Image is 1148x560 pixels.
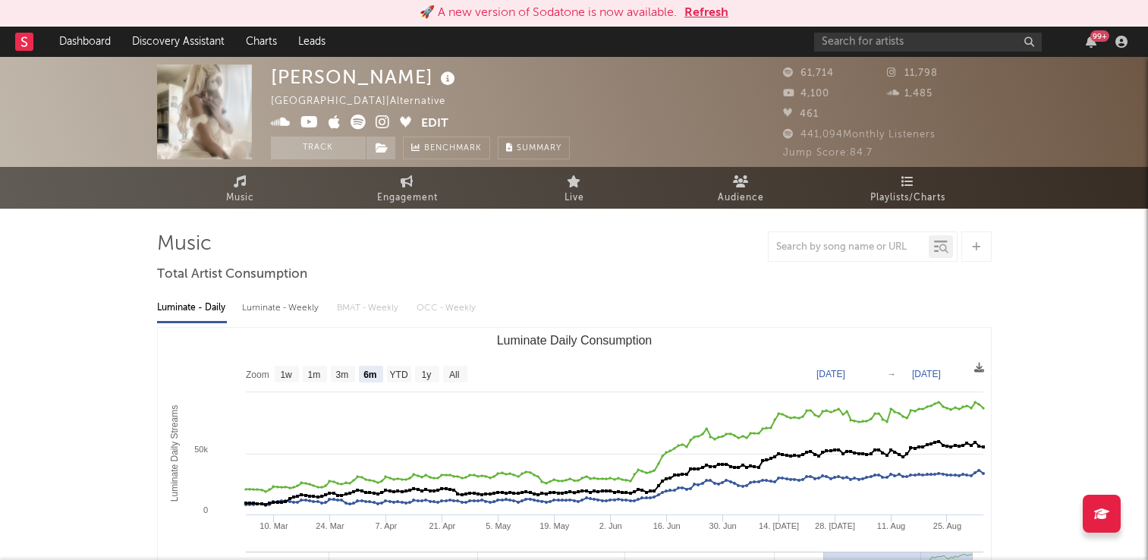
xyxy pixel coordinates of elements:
[424,140,482,158] span: Benchmark
[769,241,929,253] input: Search by song name or URL
[653,521,680,530] text: 16. Jun
[887,89,933,99] span: 1,485
[226,189,254,207] span: Music
[168,405,179,502] text: Luminate Daily Streams
[517,144,561,153] span: Summary
[324,167,491,209] a: Engagement
[363,370,376,380] text: 6m
[157,266,307,284] span: Total Artist Consumption
[783,109,819,119] span: 461
[271,93,463,111] div: [GEOGRAPHIC_DATA] | Alternative
[420,4,677,22] div: 🚀 A new version of Sodatone is now available.
[887,369,896,379] text: →
[684,4,728,22] button: Refresh
[271,64,459,90] div: [PERSON_NAME]
[933,521,961,530] text: 25. Aug
[121,27,235,57] a: Discovery Assistant
[157,167,324,209] a: Music
[246,370,269,380] text: Zoom
[259,521,288,530] text: 10. Mar
[539,521,570,530] text: 19. May
[403,137,490,159] a: Benchmark
[486,521,511,530] text: 5. May
[271,137,366,159] button: Track
[876,521,904,530] text: 11. Aug
[759,521,799,530] text: 14. [DATE]
[491,167,658,209] a: Live
[421,115,448,134] button: Edit
[389,370,407,380] text: YTD
[709,521,736,530] text: 30. Jun
[235,27,288,57] a: Charts
[887,68,938,78] span: 11,798
[242,295,322,321] div: Luminate - Weekly
[377,189,438,207] span: Engagement
[783,148,873,158] span: Jump Score: 84.7
[912,369,941,379] text: [DATE]
[496,334,652,347] text: Luminate Daily Consumption
[814,33,1042,52] input: Search for artists
[783,130,936,140] span: 441,094 Monthly Listeners
[1086,36,1096,48] button: 99+
[307,370,320,380] text: 1m
[335,370,348,380] text: 3m
[421,370,431,380] text: 1y
[448,370,458,380] text: All
[565,189,584,207] span: Live
[783,68,834,78] span: 61,714
[825,167,992,209] a: Playlists/Charts
[429,521,455,530] text: 21. Apr
[280,370,292,380] text: 1w
[658,167,825,209] a: Audience
[316,521,344,530] text: 24. Mar
[498,137,570,159] button: Summary
[1090,30,1109,42] div: 99 +
[375,521,397,530] text: 7. Apr
[194,445,208,454] text: 50k
[815,521,855,530] text: 28. [DATE]
[157,295,227,321] div: Luminate - Daily
[203,505,207,514] text: 0
[49,27,121,57] a: Dashboard
[870,189,945,207] span: Playlists/Charts
[718,189,764,207] span: Audience
[599,521,621,530] text: 2. Jun
[816,369,845,379] text: [DATE]
[783,89,829,99] span: 4,100
[288,27,336,57] a: Leads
